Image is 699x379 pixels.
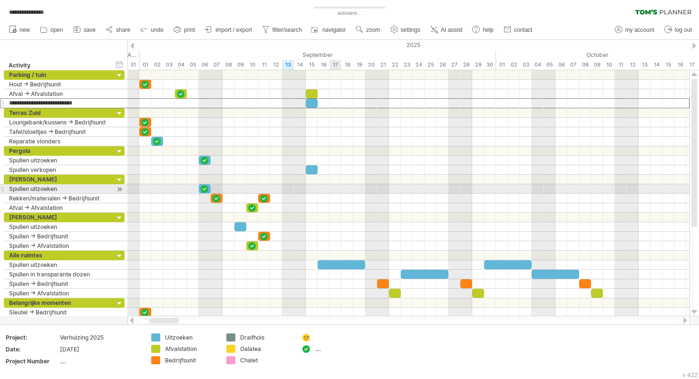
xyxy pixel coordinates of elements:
div: Wednesday, 17 September 2025 [330,60,341,70]
div: Thursday, 11 September 2025 [258,60,270,70]
div: Friday, 19 September 2025 [353,60,365,70]
div: Saturday, 4 October 2025 [532,60,544,70]
div: Spullen -> Bedrijfsunit [9,232,109,241]
div: Monday, 13 October 2025 [639,60,650,70]
div: Spullen uitzoeken [9,156,109,165]
div: Chalet [240,356,292,364]
span: filter/search [272,27,302,33]
span: open [50,27,63,33]
div: Thursday, 16 October 2025 [674,60,686,70]
div: Friday, 17 October 2025 [686,60,698,70]
div: Spullen uitzoeken [9,260,109,269]
a: open [38,24,66,36]
div: Sunday, 5 October 2025 [544,60,555,70]
div: Sunday, 28 September 2025 [460,60,472,70]
span: navigator [322,27,346,33]
div: Loungebank/kussens -> Bedrijfsunit [9,118,109,127]
span: import / export [215,27,252,33]
a: log out [662,24,695,36]
div: September 2025 [139,50,496,60]
a: settings [388,24,423,36]
div: Wednesday, 10 September 2025 [246,60,258,70]
div: Wednesday, 15 October 2025 [662,60,674,70]
div: Sunday, 7 September 2025 [211,60,223,70]
a: navigator [310,24,349,36]
span: share [116,27,130,33]
div: Uitzoeken [165,333,217,341]
div: Spullen -> Bedrijfsunit [9,279,109,288]
div: Spullen in transparante dozen [9,270,109,279]
div: Sunday, 14 September 2025 [294,60,306,70]
div: Friday, 26 September 2025 [437,60,448,70]
a: save [71,24,98,36]
a: my account [612,24,657,36]
div: Pergola [9,146,109,155]
div: Activity [9,61,109,70]
a: AI assist [428,24,465,36]
div: Tuesday, 9 September 2025 [234,60,246,70]
div: Alle ruimtes [9,251,109,260]
div: Wednesday, 8 October 2025 [579,60,591,70]
div: [PERSON_NAME] [9,175,109,184]
div: Tuesday, 2 September 2025 [151,60,163,70]
div: Monday, 29 September 2025 [472,60,484,70]
div: Tuesday, 30 September 2025 [484,60,496,70]
a: contact [501,24,535,36]
div: Sunday, 31 August 2025 [127,60,139,70]
div: Thursday, 4 September 2025 [175,60,187,70]
div: Terras Zuid [9,108,109,117]
div: Thursday, 9 October 2025 [591,60,603,70]
div: Afval -> Afvalstation [9,203,109,212]
div: Spullen uitzoeken [9,184,109,193]
div: .... [60,357,140,365]
div: Sleutel -> Bedrijfsunit [9,308,109,317]
span: AI assist [441,27,462,33]
div: Saturday, 6 September 2025 [199,60,211,70]
span: help [483,27,494,33]
div: Sunday, 12 October 2025 [627,60,639,70]
div: .... [315,345,367,353]
span: zoom [366,27,380,33]
span: print [184,27,195,33]
div: Saturday, 13 September 2025 [282,60,294,70]
div: v 422 [682,371,698,379]
div: Tuesday, 14 October 2025 [650,60,662,70]
div: Wednesday, 24 September 2025 [413,60,425,70]
div: Tuesday, 16 September 2025 [318,60,330,70]
div: Spullen uitzoeken [9,222,109,231]
div: Monday, 6 October 2025 [555,60,567,70]
span: log out [675,27,692,33]
div: Sunday, 21 September 2025 [377,60,389,70]
div: Wednesday, 1 October 2025 [496,60,508,70]
div: Friday, 3 October 2025 [520,60,532,70]
div: Thursday, 25 September 2025 [425,60,437,70]
div: Afvalstation [165,345,217,353]
div: [PERSON_NAME] [9,213,109,222]
span: new [19,27,30,33]
a: filter/search [260,24,305,36]
div: scroll to activity [115,184,124,194]
span: undo [151,27,164,33]
div: Thursday, 18 September 2025 [341,60,353,70]
div: Monday, 1 September 2025 [139,60,151,70]
span: settings [401,27,420,33]
div: Tuesday, 23 September 2025 [401,60,413,70]
span: my account [625,27,654,33]
div: Spullen -> Afvalstation [9,241,109,250]
div: Saturday, 20 September 2025 [365,60,377,70]
div: Saturday, 27 September 2025 [448,60,460,70]
div: Spullen -> Afvalstation [9,289,109,298]
div: Hout -> Bedrijfsunit [9,80,109,89]
div: Galatea [240,345,292,353]
div: Draifhois [240,333,292,341]
div: Tafel/stoeltjes -> Bedrijfsunit [9,127,109,136]
div: Parking / tuin [9,70,109,79]
div: Friday, 10 October 2025 [603,60,615,70]
a: new [7,24,33,36]
div: Friday, 12 September 2025 [270,60,282,70]
div: Wednesday, 3 September 2025 [163,60,175,70]
div: Saturday, 11 October 2025 [615,60,627,70]
div: Monday, 8 September 2025 [223,60,234,70]
span: save [84,27,96,33]
div: Bedrijfsunit [165,356,217,364]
